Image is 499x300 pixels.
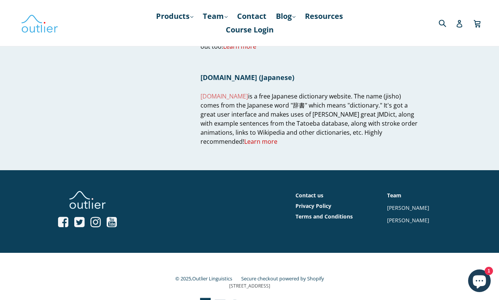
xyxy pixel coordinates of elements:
[387,217,429,224] a: [PERSON_NAME]
[201,92,248,100] span: [DOMAIN_NAME]
[437,15,458,31] input: Search
[301,9,347,23] a: Resources
[107,216,117,229] a: Open YouTube profile
[222,23,277,37] a: Course Login
[387,192,401,199] a: Team
[192,275,232,282] a: Outlier Linguistics
[241,275,324,282] a: Secure checkout powered by Shopify
[387,204,429,211] a: [PERSON_NAME]
[58,216,68,229] a: Open Facebook profile
[152,9,197,23] a: Products
[223,42,256,51] span: Learn more
[244,137,277,146] a: Learn more
[44,283,455,289] p: [STREET_ADDRESS]
[21,12,58,34] img: Outlier Linguistics
[90,216,101,229] a: Open Instagram profile
[295,192,323,199] a: Contact us
[74,216,84,229] a: Open Twitter profile
[201,92,418,146] span: is a free Japanese dictionary website. The name (jisho) comes from the Japanese word "辞書" which m...
[233,9,270,23] a: Contact
[295,213,353,220] a: Terms and Conditions
[272,9,299,23] a: Blog
[466,269,493,294] inbox-online-store-chat: Shopify online store chat
[199,9,231,23] a: Team
[201,92,248,101] a: [DOMAIN_NAME]
[295,202,331,209] a: Privacy Policy
[175,275,240,282] small: © 2025,
[201,73,419,82] h1: [DOMAIN_NAME] (Japanese)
